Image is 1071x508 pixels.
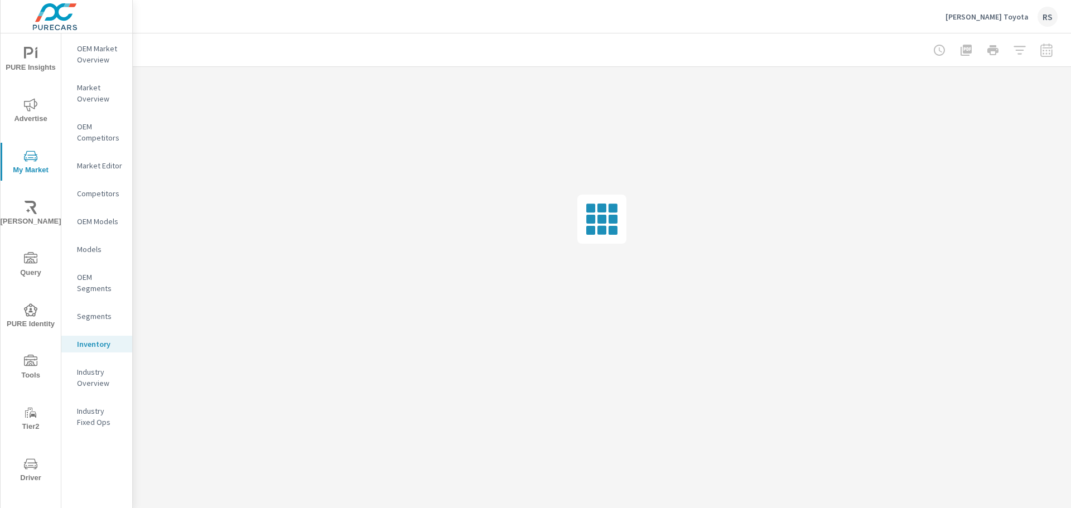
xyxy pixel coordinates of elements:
[61,308,132,325] div: Segments
[4,149,57,177] span: My Market
[4,303,57,331] span: PURE Identity
[945,12,1029,22] p: [PERSON_NAME] Toyota
[61,241,132,258] div: Models
[77,82,123,104] p: Market Overview
[77,160,123,171] p: Market Editor
[61,336,132,352] div: Inventory
[77,311,123,322] p: Segments
[77,121,123,143] p: OEM Competitors
[61,269,132,297] div: OEM Segments
[4,457,57,485] span: Driver
[77,216,123,227] p: OEM Models
[61,79,132,107] div: Market Overview
[77,272,123,294] p: OEM Segments
[61,213,132,230] div: OEM Models
[77,405,123,428] p: Industry Fixed Ops
[61,185,132,202] div: Competitors
[4,98,57,125] span: Advertise
[61,157,132,174] div: Market Editor
[77,188,123,199] p: Competitors
[61,118,132,146] div: OEM Competitors
[61,40,132,68] div: OEM Market Overview
[4,201,57,228] span: [PERSON_NAME]
[61,364,132,391] div: Industry Overview
[61,403,132,430] div: Industry Fixed Ops
[77,338,123,350] p: Inventory
[77,244,123,255] p: Models
[1038,7,1058,27] div: RS
[4,47,57,74] span: PURE Insights
[4,252,57,279] span: Query
[77,43,123,65] p: OEM Market Overview
[4,355,57,382] span: Tools
[77,366,123,389] p: Industry Overview
[4,406,57,433] span: Tier2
